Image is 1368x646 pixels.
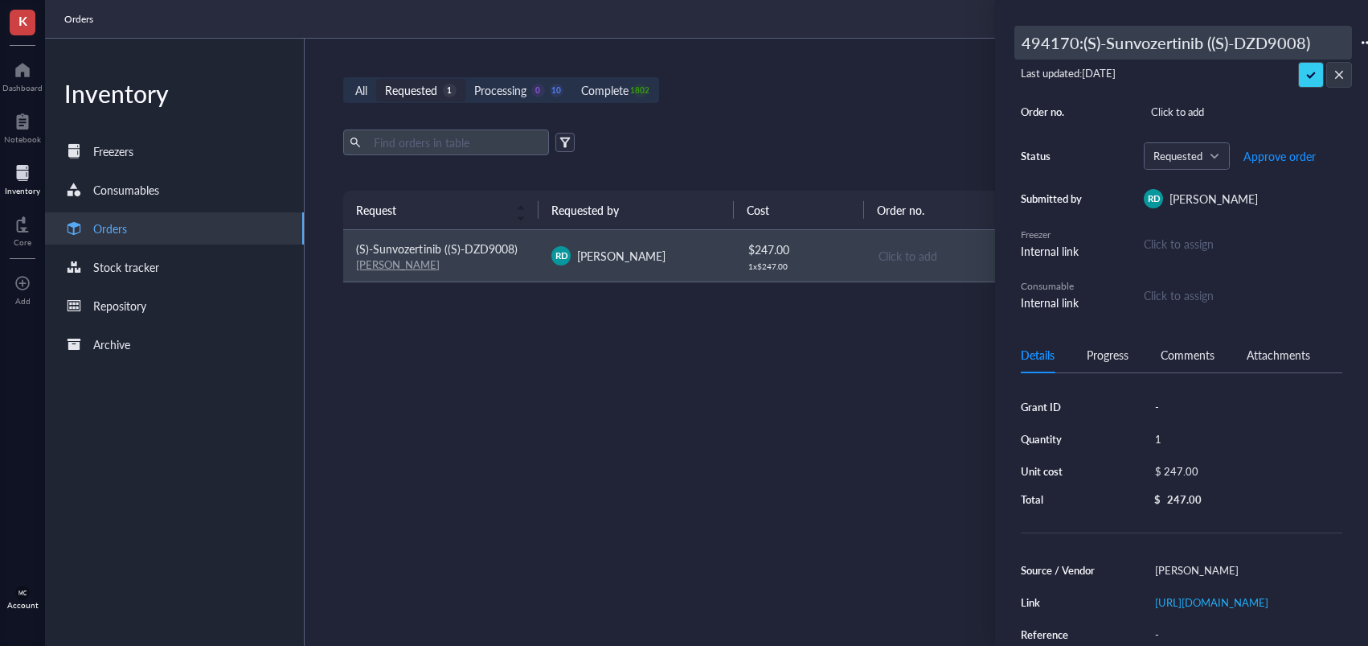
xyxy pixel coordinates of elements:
div: 0 [531,84,545,97]
div: Click to assign [1144,235,1342,253]
div: Inventory [5,186,40,195]
div: Dashboard [2,83,43,93]
span: [PERSON_NAME] [1169,191,1258,207]
div: Link [1021,595,1103,610]
div: 1 x $ 247.00 [748,261,851,271]
div: Click to assign [1144,286,1214,304]
div: Unit cost [1021,464,1103,479]
div: 247.00 [1167,492,1202,507]
a: Consumables [45,174,304,206]
div: Details [1021,346,1055,364]
div: Quantity [1021,432,1103,446]
div: Account [7,600,39,610]
div: [PERSON_NAME] [1148,559,1342,582]
div: Click to add [879,247,1046,265]
div: Click to add [1144,101,1342,123]
div: Archive [93,335,130,353]
a: [PERSON_NAME] [356,257,440,272]
div: Repository [93,297,146,315]
span: K [18,10,27,31]
div: Requested [385,81,437,99]
div: $ 247.00 [748,241,851,258]
th: Cost [734,191,864,229]
a: Orders [64,11,96,27]
div: Internal link [1021,242,1085,260]
a: Freezers [45,135,304,167]
div: 1 [443,84,457,97]
div: Freezers [93,142,133,160]
div: $ 247.00 [1148,460,1336,483]
span: RD [555,249,567,262]
div: 10 [550,84,563,97]
div: Order no. [1021,105,1085,119]
div: Attachments [1247,346,1310,364]
th: Requested by [539,191,734,229]
span: Request [356,201,506,219]
div: Reference [1021,627,1103,642]
div: - [1148,623,1342,646]
a: Inventory [5,160,40,195]
div: $ [1154,492,1161,507]
a: Repository [45,290,304,322]
div: Total [1021,492,1103,507]
span: (S)-Sunvozertinib ((S)-DZD9008) [356,241,517,257]
div: Source / Vendor [1021,563,1103,578]
a: Notebook [4,109,41,144]
div: Orders [93,220,127,237]
span: Approve order [1243,150,1316,163]
div: Complete [581,81,629,99]
div: Consumables [93,181,159,199]
td: Click to add [864,230,1059,282]
div: All [355,81,367,99]
th: Order no. [864,191,1059,229]
div: Grant ID [1021,400,1103,414]
a: Archive [45,328,304,360]
div: segmented control [343,77,658,103]
span: MC [18,590,27,596]
div: 1802 [633,84,647,97]
a: Dashboard [2,57,43,93]
div: Last updated: [DATE] [1021,66,1342,80]
div: Notebook [4,134,41,144]
th: Request [343,191,539,229]
div: Add [15,296,31,306]
a: Core [14,212,31,247]
input: Find orders in table [367,130,543,154]
div: Consumable [1021,279,1085,294]
div: Freezer [1021,228,1085,242]
div: Processing [474,81,526,99]
button: Approve order [1243,143,1317,169]
span: RD [1147,192,1160,206]
a: [URL][DOMAIN_NAME] [1155,595,1268,610]
div: - [1148,396,1342,418]
span: Requested [1153,149,1217,163]
div: Inventory [45,77,304,109]
div: Comments [1161,346,1214,364]
div: Progress [1087,346,1128,364]
span: [PERSON_NAME] [577,248,666,264]
div: Submitted by [1021,191,1085,206]
div: Status [1021,149,1085,163]
a: Orders [45,212,304,245]
div: Stock tracker [93,258,159,276]
a: Stock tracker [45,251,304,283]
div: Core [14,237,31,247]
div: Internal link [1021,294,1085,311]
div: 1 [1148,428,1342,451]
